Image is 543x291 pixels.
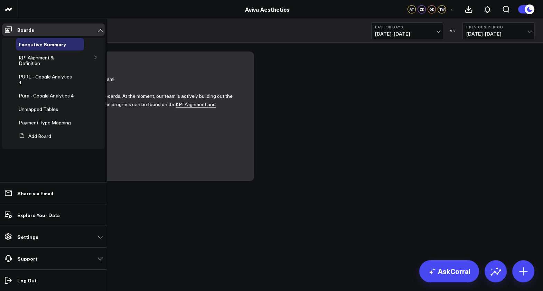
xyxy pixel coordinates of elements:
span: + [450,7,453,12]
div: VS [447,29,459,33]
a: Aviva Aesthetics [245,6,290,13]
span: Payment Type Mapping [19,119,71,126]
p: Welcome to your CorralData dashboards. At the moment, our team is actively building out the Aviva... [31,92,244,118]
a: Payment Type Mapping [19,120,71,125]
a: PURE - Google Analytics 4 [19,74,74,85]
span: Pura - Google Analytics 4 [19,92,74,99]
p: Support [17,256,37,261]
a: AskCorral [419,260,479,282]
a: KPI Alignment & Definition [19,55,74,66]
p: Explore Your Data [17,212,60,218]
div: OK [428,5,436,13]
button: Add Board [16,130,51,142]
button: Last 30 Days[DATE]-[DATE] [371,22,443,39]
span: [DATE] - [DATE] [466,31,531,37]
p: Share via Email [17,190,53,196]
div: AT [408,5,416,13]
span: PURE - Google Analytics 4 [19,73,72,85]
p: Log Out [17,278,37,283]
a: Unmapped Tables [19,106,58,112]
span: Executive Summary [19,41,66,48]
p: Hi [PERSON_NAME] Aesthetics team! [31,75,244,84]
a: Executive Summary [19,41,66,47]
a: Log Out [2,274,105,287]
button: + [448,5,456,13]
b: Last 30 Days [375,25,439,29]
a: Pura - Google Analytics 4 [19,93,74,98]
span: KPI Alignment & Definition [19,54,54,66]
p: Settings [17,234,38,240]
div: TW [438,5,446,13]
div: ZK [418,5,426,13]
span: [DATE] - [DATE] [375,31,439,37]
button: Previous Period[DATE]-[DATE] [462,22,534,39]
p: Boards [17,27,34,32]
b: Previous Period [466,25,531,29]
